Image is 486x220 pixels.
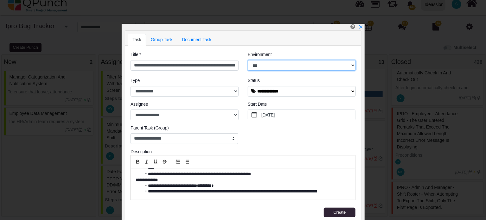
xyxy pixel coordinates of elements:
[359,24,363,29] a: x
[131,125,238,133] legend: Parent Task (Group)
[248,101,355,110] legend: Start Date
[128,34,146,46] a: Task
[131,101,238,110] legend: Assignee
[131,148,355,155] div: Description
[260,110,355,120] label: [DATE]
[131,77,238,86] legend: Type
[333,210,346,215] span: Create
[131,51,141,58] label: Title *
[248,51,272,58] label: Environment
[177,34,216,46] a: Document Task
[359,25,363,29] svg: x
[146,34,177,46] a: Group Task
[350,24,355,29] i: Create Punch
[248,77,355,86] legend: Status
[324,208,355,217] button: Create
[248,110,260,120] button: calendar
[252,112,257,118] svg: calendar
